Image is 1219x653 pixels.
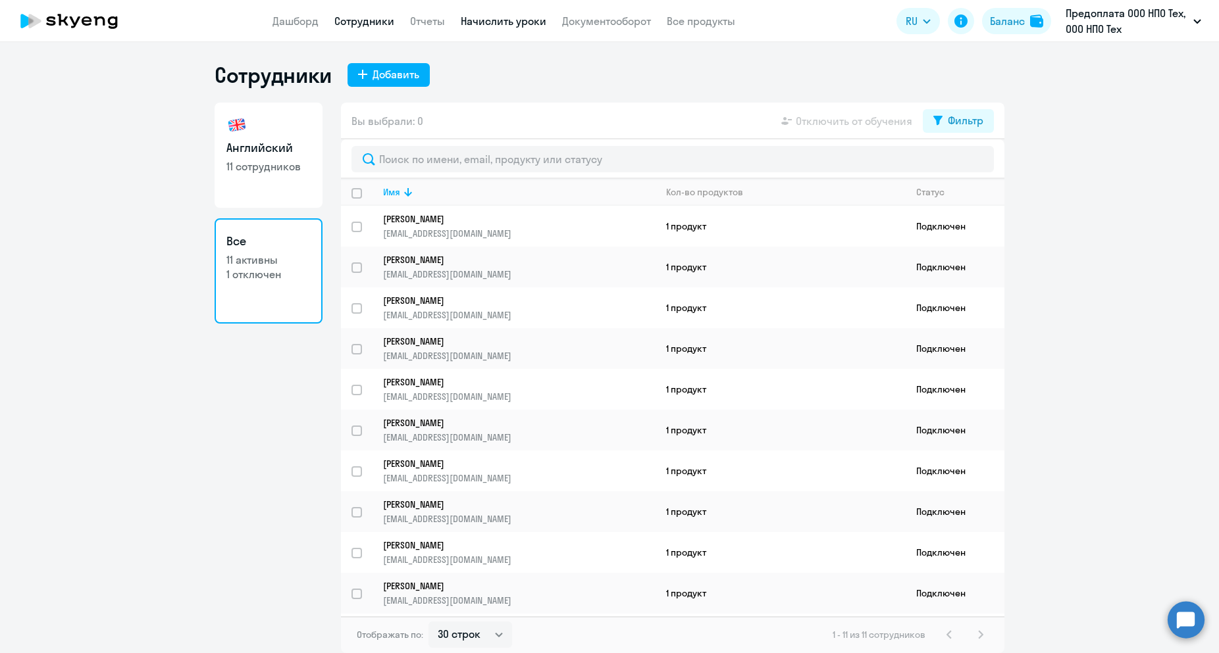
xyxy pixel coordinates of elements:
[906,410,1004,450] td: Подключен
[383,295,637,306] p: [PERSON_NAME]
[215,103,323,208] a: Английский11 сотрудников
[383,580,637,592] p: [PERSON_NAME]
[666,186,905,198] div: Кол-во продуктов
[906,532,1004,573] td: Подключен
[373,66,419,82] div: Добавить
[906,287,1004,328] td: Подключен
[383,458,637,470] p: [PERSON_NAME]
[656,532,906,573] td: 1 продукт
[383,268,655,280] p: [EMAIL_ADDRESS][DOMAIN_NAME]
[383,458,655,484] a: [PERSON_NAME][EMAIL_ADDRESS][DOMAIN_NAME]
[383,539,637,551] p: [PERSON_NAME]
[383,580,655,606] a: [PERSON_NAME][EMAIL_ADDRESS][DOMAIN_NAME]
[383,554,655,566] p: [EMAIL_ADDRESS][DOMAIN_NAME]
[226,114,247,135] img: english
[833,629,925,641] span: 1 - 11 из 11 сотрудников
[383,213,655,239] a: [PERSON_NAME][EMAIL_ADDRESS][DOMAIN_NAME]
[906,13,918,29] span: RU
[1066,5,1188,37] p: Предоплата ООО НПО Тех, ООО НПО Тех
[383,295,655,321] a: [PERSON_NAME][EMAIL_ADDRESS][DOMAIN_NAME]
[461,14,546,28] a: Начислить уроки
[348,63,430,87] button: Добавить
[383,335,655,362] a: [PERSON_NAME][EMAIL_ADDRESS][DOMAIN_NAME]
[383,417,637,429] p: [PERSON_NAME]
[656,450,906,491] td: 1 продукт
[666,186,743,198] div: Кол-во продуктов
[272,14,319,28] a: Дашборд
[383,513,655,525] p: [EMAIL_ADDRESS][DOMAIN_NAME]
[410,14,445,28] a: Отчеты
[906,206,1004,247] td: Подключен
[383,417,655,443] a: [PERSON_NAME][EMAIL_ADDRESS][DOMAIN_NAME]
[383,254,655,280] a: [PERSON_NAME][EMAIL_ADDRESS][DOMAIN_NAME]
[656,206,906,247] td: 1 продукт
[906,328,1004,369] td: Подключен
[916,186,1004,198] div: Статус
[226,159,311,174] p: 11 сотрудников
[562,14,651,28] a: Документооборот
[383,376,655,402] a: [PERSON_NAME][EMAIL_ADDRESS][DOMAIN_NAME]
[656,287,906,328] td: 1 продукт
[383,186,400,198] div: Имя
[906,491,1004,532] td: Подключен
[906,369,1004,410] td: Подключен
[383,186,655,198] div: Имя
[383,391,655,402] p: [EMAIL_ADDRESS][DOMAIN_NAME]
[656,410,906,450] td: 1 продукт
[383,539,655,566] a: [PERSON_NAME][EMAIL_ADDRESS][DOMAIN_NAME]
[226,233,311,250] h3: Все
[226,267,311,281] p: 1 отключен
[351,146,994,172] input: Поиск по имени, email, продукту или статусу
[906,450,1004,491] td: Подключен
[383,350,655,362] p: [EMAIL_ADDRESS][DOMAIN_NAME]
[226,139,311,157] h3: Английский
[656,573,906,614] td: 1 продукт
[383,335,637,347] p: [PERSON_NAME]
[334,14,394,28] a: Сотрудники
[1030,14,1043,28] img: balance
[1059,5,1208,37] button: Предоплата ООО НПО Тех, ООО НПО Тех
[215,218,323,324] a: Все11 активны1 отключен
[923,109,994,133] button: Фильтр
[656,369,906,410] td: 1 продукт
[916,186,945,198] div: Статус
[656,491,906,532] td: 1 продукт
[383,594,655,606] p: [EMAIL_ADDRESS][DOMAIN_NAME]
[383,498,655,525] a: [PERSON_NAME][EMAIL_ADDRESS][DOMAIN_NAME]
[982,8,1051,34] button: Балансbalance
[383,228,655,239] p: [EMAIL_ADDRESS][DOMAIN_NAME]
[656,247,906,287] td: 1 продукт
[667,14,735,28] a: Все продукты
[383,431,655,443] p: [EMAIL_ADDRESS][DOMAIN_NAME]
[351,113,423,129] span: Вы выбрали: 0
[357,629,423,641] span: Отображать по:
[383,472,655,484] p: [EMAIL_ADDRESS][DOMAIN_NAME]
[215,62,332,88] h1: Сотрудники
[906,247,1004,287] td: Подключен
[906,573,1004,614] td: Подключен
[383,254,637,266] p: [PERSON_NAME]
[896,8,940,34] button: RU
[990,13,1025,29] div: Баланс
[383,309,655,321] p: [EMAIL_ADDRESS][DOMAIN_NAME]
[383,213,637,225] p: [PERSON_NAME]
[383,376,637,388] p: [PERSON_NAME]
[383,498,637,510] p: [PERSON_NAME]
[948,112,983,128] div: Фильтр
[656,328,906,369] td: 1 продукт
[226,253,311,267] p: 11 активны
